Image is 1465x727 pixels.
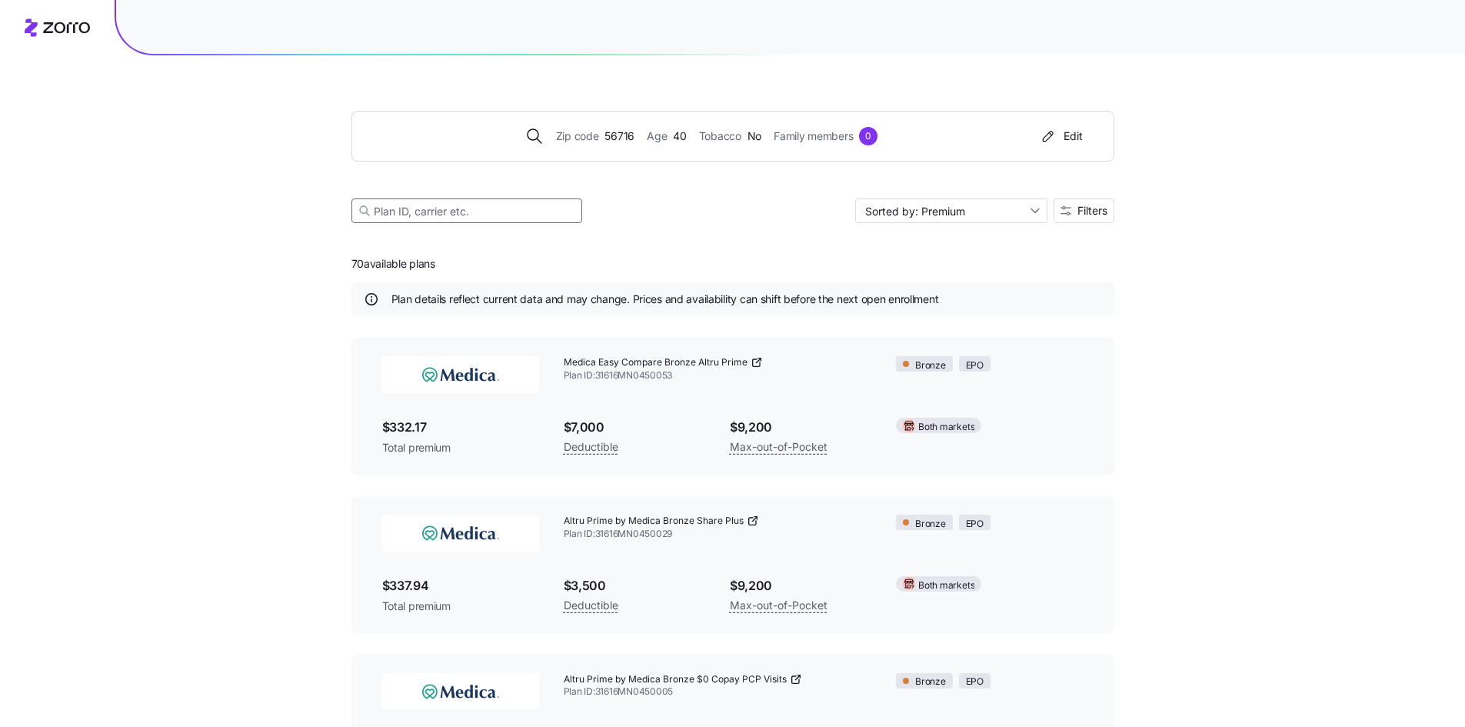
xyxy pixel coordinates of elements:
span: $337.94 [382,576,539,595]
span: Family members [774,128,853,145]
span: Total premium [382,440,539,455]
span: Both markets [918,579,974,593]
span: Max-out-of-Pocket [730,438,827,456]
span: Medica Easy Compare Bronze Altru Prime [564,356,747,369]
span: Deductible [564,438,618,456]
span: No [747,128,761,145]
span: Max-out-of-Pocket [730,596,827,615]
span: Altru Prime by Medica Bronze $0 Copay PCP Visits [564,673,787,686]
span: Bronze [915,675,946,689]
span: Altru Prime by Medica Bronze Share Plus [564,515,744,528]
div: 0 [859,127,877,145]
span: Total premium [382,599,539,614]
span: Tobacco [699,128,741,145]
span: Bronze [915,517,946,532]
span: Plan ID: 31616MN0450005 [564,685,872,699]
span: Zip code [556,128,599,145]
span: $9,200 [730,418,871,437]
span: Filters [1077,205,1107,216]
span: Age [647,128,667,145]
img: Medica [382,673,539,710]
span: EPO [966,517,984,532]
button: Edit [1033,124,1089,148]
span: $9,200 [730,576,871,595]
img: Medica [382,515,539,552]
span: 40 [673,128,686,145]
span: Deductible [564,596,618,615]
span: Both markets [918,420,974,435]
span: $3,500 [564,576,705,595]
span: $332.17 [382,418,539,437]
span: Plan details reflect current data and may change. Prices and availability can shift before the ne... [391,292,939,307]
span: 56716 [604,128,634,145]
span: EPO [966,675,984,689]
span: Bronze [915,358,946,373]
span: 70 available plans [351,256,435,272]
span: $7,000 [564,418,705,437]
span: EPO [966,358,984,373]
div: Edit [1039,128,1083,144]
input: Sort by [855,198,1047,223]
button: Filters [1054,198,1114,223]
img: Medica [382,356,539,393]
span: Plan ID: 31616MN0450053 [564,369,872,382]
span: Plan ID: 31616MN0450029 [564,528,872,541]
input: Plan ID, carrier etc. [351,198,582,223]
